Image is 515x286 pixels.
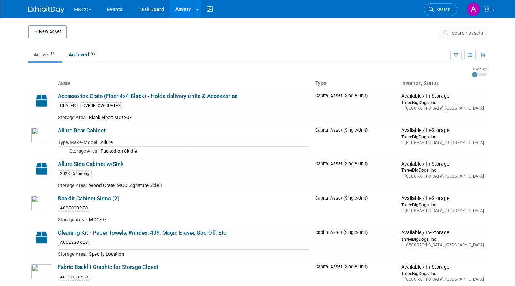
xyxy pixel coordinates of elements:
[401,277,484,282] div: [GEOGRAPHIC_DATA], [GEOGRAPHIC_DATA]
[401,264,484,270] div: Available / In-Storage
[28,48,62,61] a: Active17
[58,264,158,270] a: Fabric Backlit Graphic for Storage Closet
[58,205,90,212] div: ACCESSORIES
[58,93,237,99] a: Accessories Crate (Fiber 4x4 Black) - Holds delivery units & Accessories
[401,106,484,111] div: [GEOGRAPHIC_DATA], [GEOGRAPHIC_DATA]
[58,195,119,202] a: Backlit Cabinet Signs (2)
[58,183,87,188] span: Storage Area:
[89,51,97,56] span: 35
[31,93,52,109] img: Capital-Asset-Icon-2.png
[472,67,487,71] div: Image Size
[55,77,313,90] th: Asset
[58,274,90,281] div: ACCESSORIES
[401,202,484,208] div: ThreeBigDogs, Inc.
[69,148,98,154] span: Storage Area:
[401,93,484,99] div: Available / In-Storage
[58,239,90,246] div: ACCESSORIES
[434,7,450,12] span: Search
[401,242,484,248] div: [GEOGRAPHIC_DATA], [GEOGRAPHIC_DATA]
[28,6,64,13] img: ExhibitDay
[401,195,484,202] div: Available / In-Storage
[312,77,398,90] th: Type
[401,99,484,106] div: ThreeBigDogs, Inc.
[48,51,56,56] span: 17
[63,48,103,61] a: Archived35
[58,138,98,147] td: Type/Make/Model:
[28,25,67,38] button: New Asset
[80,102,123,109] div: OVERFLOW CRATES
[87,250,310,258] td: Specify Location
[98,138,310,147] td: Allure
[312,90,398,124] td: Capital Asset (Single-Unit)
[401,140,484,145] div: [GEOGRAPHIC_DATA], [GEOGRAPHIC_DATA]
[439,27,487,39] button: search assets
[401,134,484,140] div: ThreeBigDogs, Inc.
[58,127,106,134] a: Allure Rear Cabinet
[58,230,228,236] a: Cleaning Kit - Paper Towels, Windex, 409, Magic Eraser, Goo Off, Etc.
[58,102,78,109] div: CRATES
[58,170,92,177] div: 2023 Cabinetry
[58,251,87,257] span: Storage Area:
[401,236,484,242] div: ThreeBigDogs, Inc.
[401,270,484,277] div: ThreeBigDogs, Inc.
[312,158,398,192] td: Capital Asset (Single-Unit)
[312,124,398,158] td: Capital Asset (Single-Unit)
[452,30,483,36] span: search assets
[58,115,87,120] span: Storage Area:
[312,227,398,261] td: Capital Asset (Single-Unit)
[87,113,310,121] td: Black Fiber: MCC-07
[401,167,484,173] div: ThreeBigDogs, Inc.
[58,161,124,167] a: Allure Side Cabinet w/Sink
[401,230,484,236] div: Available / In-Storage
[87,215,310,224] td: MCC-07
[424,3,457,16] a: Search
[58,217,87,222] span: Storage Area:
[31,161,52,177] img: Capital-Asset-Icon-2.png
[467,3,480,16] img: Art Stewart
[87,181,310,189] td: Wood Crate: MCC Signature Side 1
[31,230,52,246] img: Capital-Asset-Icon-2.png
[401,161,484,167] div: Available / In-Storage
[401,127,484,134] div: Available / In-Storage
[98,147,310,155] td: Packed on Skid #:_______________________
[312,192,398,227] td: Capital Asset (Single-Unit)
[401,208,484,213] div: [GEOGRAPHIC_DATA], [GEOGRAPHIC_DATA]
[401,174,484,179] div: [GEOGRAPHIC_DATA], [GEOGRAPHIC_DATA]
